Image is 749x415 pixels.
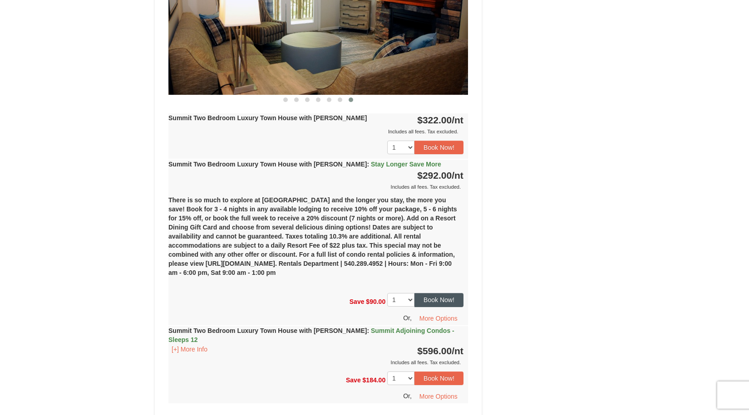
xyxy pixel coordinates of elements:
[414,141,463,154] button: Book Now!
[168,344,211,354] button: [+] More Info
[414,390,463,403] button: More Options
[371,161,441,168] span: Stay Longer Save More
[403,392,412,400] span: Or,
[168,358,463,367] div: Includes all fees. Tax excluded.
[367,161,369,168] span: :
[417,115,463,125] strong: $322.00
[414,312,463,325] button: More Options
[367,327,369,334] span: :
[403,314,412,321] span: Or,
[168,114,367,122] strong: Summit Two Bedroom Luxury Town House with [PERSON_NAME]
[417,170,452,181] span: $292.00
[452,115,463,125] span: /nt
[363,376,386,383] span: $184.00
[168,182,463,191] div: Includes all fees. Tax excluded.
[452,170,463,181] span: /nt
[168,191,468,288] div: There is so much to explore at [GEOGRAPHIC_DATA] and the longer you stay, the more you save! Book...
[168,327,454,343] strong: Summit Two Bedroom Luxury Town House with [PERSON_NAME]
[414,293,463,307] button: Book Now!
[346,376,361,383] span: Save
[414,371,463,385] button: Book Now!
[366,298,385,305] span: $90.00
[168,127,463,136] div: Includes all fees. Tax excluded.
[452,346,463,356] span: /nt
[168,161,441,168] strong: Summit Two Bedroom Luxury Town House with [PERSON_NAME]
[168,327,454,343] span: Summit Adjoining Condos - Sleeps 12
[350,298,365,305] span: Save
[417,346,452,356] span: $596.00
